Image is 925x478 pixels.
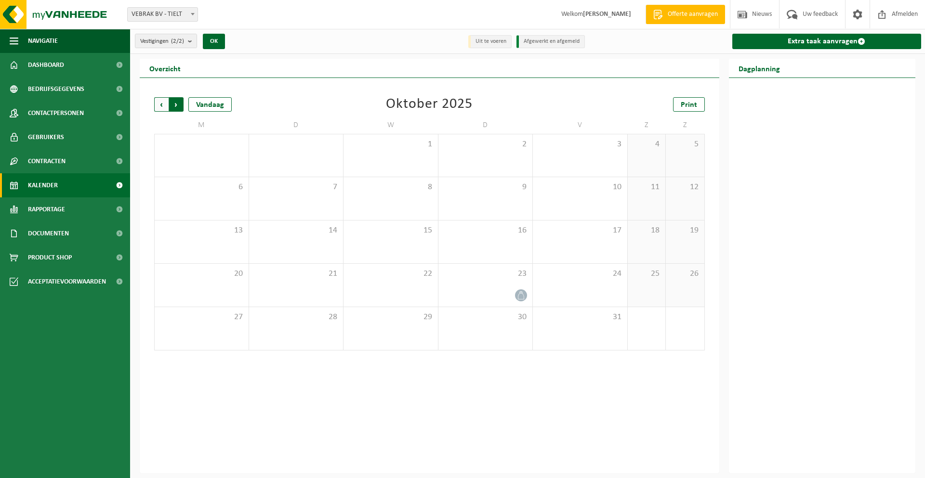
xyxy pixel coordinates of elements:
div: Vandaag [188,97,232,112]
span: 21 [254,269,339,279]
span: 18 [633,225,661,236]
span: 10 [538,182,622,193]
span: Offerte aanvragen [665,10,720,19]
count: (2/2) [171,38,184,44]
span: 28 [254,312,339,323]
span: 11 [633,182,661,193]
a: Offerte aanvragen [646,5,725,24]
td: M [154,116,249,134]
button: OK [203,34,225,49]
td: Z [628,116,666,134]
span: 7 [254,182,339,193]
td: Z [666,116,704,134]
td: V [533,116,628,134]
span: 8 [348,182,433,193]
span: Vestigingen [140,34,184,49]
span: Kalender [28,173,58,197]
span: Vorige [154,97,169,112]
strong: [PERSON_NAME] [583,11,631,18]
span: 16 [443,225,528,236]
h2: Dagplanning [729,59,790,78]
span: Rapportage [28,197,65,221]
span: 29 [348,312,433,323]
span: Print [681,101,697,109]
span: 30 [443,312,528,323]
span: 14 [254,225,339,236]
span: 3 [538,139,622,150]
span: Gebruikers [28,125,64,149]
span: 20 [159,269,244,279]
span: VEBRAK BV - TIELT [128,8,198,21]
span: Navigatie [28,29,58,53]
button: Vestigingen(2/2) [135,34,197,48]
h2: Overzicht [140,59,190,78]
div: Oktober 2025 [386,97,473,112]
span: Documenten [28,221,69,245]
span: 25 [633,269,661,279]
span: 6 [159,182,244,193]
a: Extra taak aanvragen [732,34,922,49]
span: Volgende [169,97,184,112]
span: 19 [671,225,699,236]
span: 31 [538,312,622,323]
span: 26 [671,269,699,279]
span: 13 [159,225,244,236]
span: 4 [633,139,661,150]
span: 5 [671,139,699,150]
span: 9 [443,182,528,193]
span: Acceptatievoorwaarden [28,270,106,294]
span: 27 [159,312,244,323]
a: Print [673,97,705,112]
span: Contracten [28,149,66,173]
td: D [438,116,533,134]
span: Product Shop [28,245,72,270]
li: Uit te voeren [468,35,512,48]
span: 15 [348,225,433,236]
td: W [344,116,438,134]
span: 17 [538,225,622,236]
span: Bedrijfsgegevens [28,77,84,101]
span: 23 [443,269,528,279]
li: Afgewerkt en afgemeld [516,35,585,48]
span: 12 [671,182,699,193]
span: 2 [443,139,528,150]
span: 1 [348,139,433,150]
span: Contactpersonen [28,101,84,125]
span: VEBRAK BV - TIELT [127,7,198,22]
span: 24 [538,269,622,279]
span: 22 [348,269,433,279]
td: D [249,116,344,134]
span: Dashboard [28,53,64,77]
